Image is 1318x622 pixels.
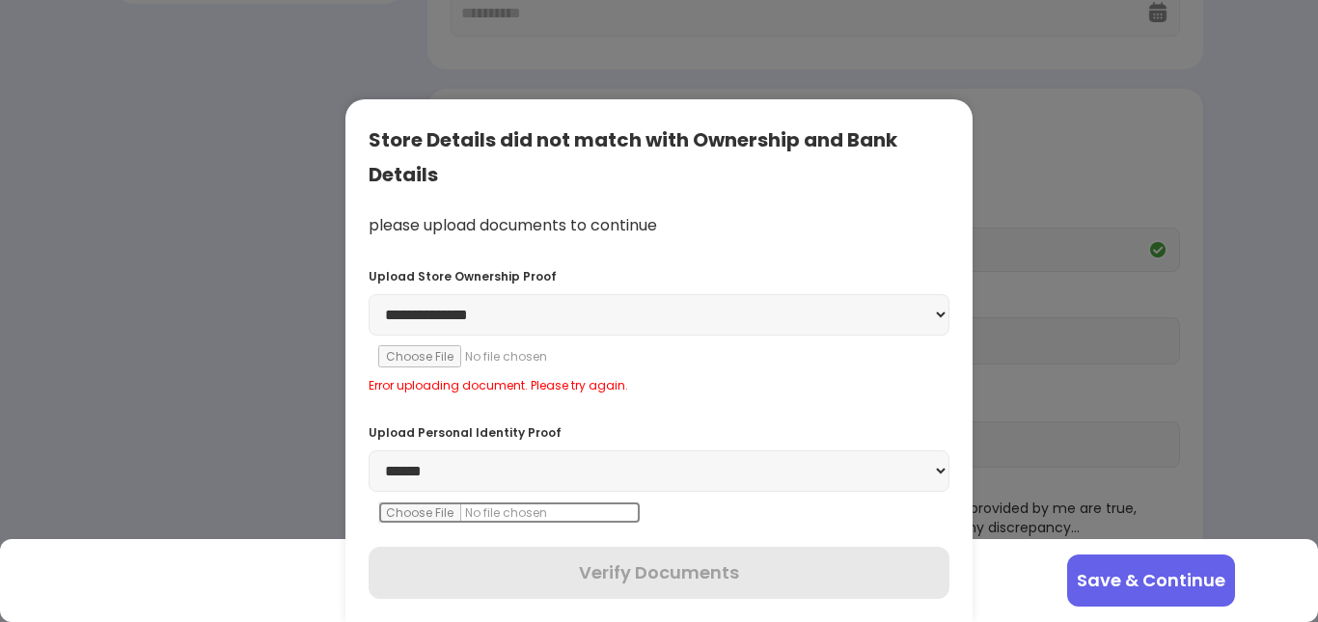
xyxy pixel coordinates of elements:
[369,122,949,192] div: Store Details did not match with Ownership and Bank Details
[369,547,949,599] button: Verify Documents
[369,268,949,284] div: Upload Store Ownership Proof
[369,215,949,237] div: please upload documents to continue
[369,377,949,393] div: Error uploading document. Please try again.
[369,424,949,441] div: Upload Personal Identity Proof
[1067,554,1235,607] button: Save & Continue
